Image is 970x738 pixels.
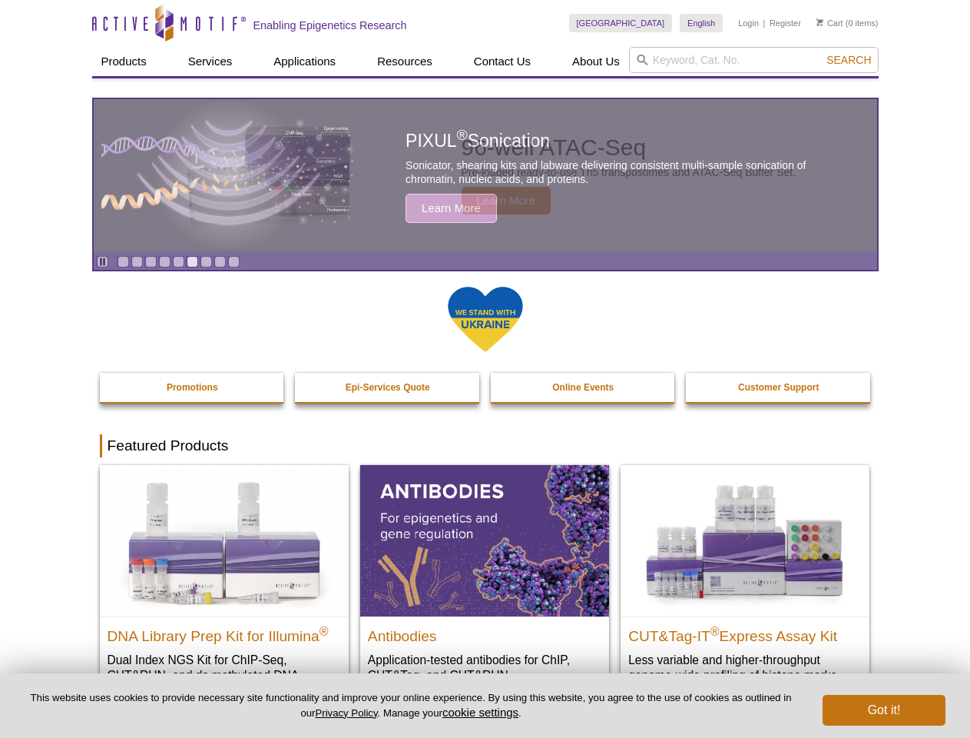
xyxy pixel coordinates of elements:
a: Go to slide 8 [214,256,226,268]
a: Privacy Policy [315,707,377,719]
a: Products [92,47,156,76]
a: Cart [816,18,843,28]
p: Sonicator, shearing kits and labware delivering consistent multi-sample sonication of chromatin, ... [406,158,842,186]
p: This website uses cookies to provide necessary site functionality and improve your online experie... [25,691,797,720]
img: We Stand With Ukraine [447,285,524,354]
a: All Antibodies Antibodies Application-tested antibodies for ChIP, CUT&Tag, and CUT&RUN. [360,465,609,698]
a: Go to slide 9 [228,256,240,268]
h2: Featured Products [100,434,871,457]
p: Less variable and higher-throughput genome-wide profiling of histone marks​. [628,652,862,683]
span: Search [826,54,871,66]
a: Applications [264,47,345,76]
h2: Enabling Epigenetics Research [253,18,407,32]
h2: Antibodies [368,621,601,644]
a: Go to slide 7 [200,256,212,268]
a: Resources [368,47,442,76]
a: Login [738,18,759,28]
h2: CUT&Tag-IT Express Assay Kit [628,621,862,644]
a: English [680,14,723,32]
li: (0 items) [816,14,879,32]
strong: Promotions [167,382,218,393]
strong: Online Events [552,382,614,393]
img: All Antibodies [360,465,609,616]
sup: ® [319,624,329,637]
a: Go to slide 3 [145,256,157,268]
span: PIXUL Sonication [406,131,550,151]
img: CUT&Tag-IT® Express Assay Kit [621,465,869,616]
a: About Us [563,47,629,76]
a: Go to slide 1 [118,256,129,268]
a: Promotions [100,373,286,402]
a: [GEOGRAPHIC_DATA] [569,14,673,32]
sup: ® [710,624,720,637]
button: Got it! [823,695,945,726]
h2: DNA Library Prep Kit for Illumina [108,621,341,644]
a: DNA Library Prep Kit for Illumina DNA Library Prep Kit for Illumina® Dual Index NGS Kit for ChIP-... [100,465,349,713]
p: Application-tested antibodies for ChIP, CUT&Tag, and CUT&RUN. [368,652,601,683]
input: Keyword, Cat. No. [629,47,879,73]
a: Go to slide 2 [131,256,143,268]
button: Search [822,53,876,67]
a: Toggle autoplay [97,256,108,268]
a: Epi-Services Quote [295,373,481,402]
article: PIXUL Sonication [94,99,877,251]
a: Register [770,18,801,28]
img: Your Cart [816,18,823,26]
a: Online Events [491,373,677,402]
img: PIXUL sonication [101,98,355,252]
img: DNA Library Prep Kit for Illumina [100,465,349,616]
a: PIXUL sonication PIXUL®Sonication Sonicator, shearing kits and labware delivering consistent mult... [94,99,877,251]
a: Contact Us [465,47,540,76]
li: | [763,14,766,32]
strong: Customer Support [738,382,819,393]
sup: ® [457,128,468,144]
a: Go to slide 6 [187,256,198,268]
button: cookie settings [442,706,518,719]
a: Go to slide 4 [159,256,170,268]
strong: Epi-Services Quote [346,382,430,393]
p: Dual Index NGS Kit for ChIP-Seq, CUT&RUN, and ds methylated DNA assays. [108,652,341,699]
a: Go to slide 5 [173,256,184,268]
span: Learn More [406,194,497,223]
a: Services [179,47,242,76]
a: CUT&Tag-IT® Express Assay Kit CUT&Tag-IT®Express Assay Kit Less variable and higher-throughput ge... [621,465,869,698]
a: Customer Support [686,373,872,402]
